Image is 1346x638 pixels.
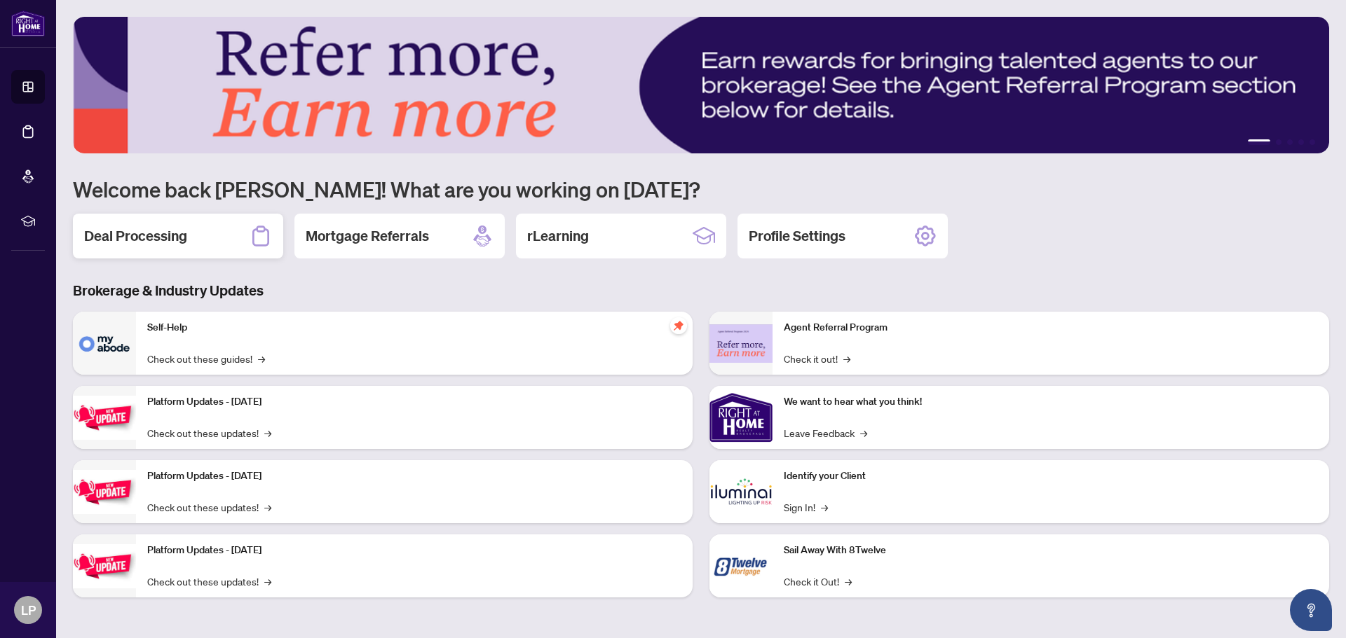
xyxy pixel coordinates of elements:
button: 3 [1287,139,1293,145]
p: Platform Updates - [DATE] [147,469,681,484]
p: Platform Updates - [DATE] [147,543,681,558]
p: Platform Updates - [DATE] [147,394,681,410]
a: Check out these updates!→ [147,499,271,515]
span: → [821,499,828,515]
button: 2 [1276,139,1282,145]
h1: Welcome back [PERSON_NAME]! What are you working on [DATE]? [73,176,1329,202]
span: → [264,499,271,515]
p: Identify your Client [784,469,1318,484]
button: 5 [1310,139,1315,145]
a: Sign In!→ [784,499,828,515]
a: Check out these updates!→ [147,425,271,441]
h2: Profile Settings [749,226,845,246]
p: Agent Referral Program [784,320,1318,335]
span: → [860,425,867,441]
img: Platform Updates - June 23, 2025 [73,544,136,588]
a: Check out these guides!→ [147,351,265,366]
a: Check it out!→ [784,351,850,366]
span: → [258,351,265,366]
span: → [843,351,850,366]
span: → [264,425,271,441]
img: Agent Referral Program [709,324,773,363]
span: → [845,574,852,589]
p: We want to hear what you think! [784,394,1318,410]
img: We want to hear what you think! [709,386,773,449]
img: Sail Away With 8Twelve [709,534,773,597]
button: 4 [1298,139,1304,145]
p: Sail Away With 8Twelve [784,543,1318,558]
a: Check out these updates!→ [147,574,271,589]
span: LP [21,600,36,620]
h2: rLearning [527,226,589,246]
span: pushpin [670,317,687,334]
a: Leave Feedback→ [784,425,867,441]
h3: Brokerage & Industry Updates [73,281,1329,300]
img: Platform Updates - July 8, 2025 [73,470,136,514]
img: Identify your Client [709,460,773,523]
span: → [264,574,271,589]
p: Self-Help [147,320,681,335]
img: Platform Updates - July 21, 2025 [73,396,136,440]
a: Check it Out!→ [784,574,852,589]
button: 1 [1248,139,1270,145]
img: Slide 0 [73,17,1329,153]
h2: Deal Processing [84,226,187,246]
button: Open asap [1290,589,1332,631]
h2: Mortgage Referrals [306,226,429,246]
img: Self-Help [73,312,136,375]
img: logo [11,11,45,36]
